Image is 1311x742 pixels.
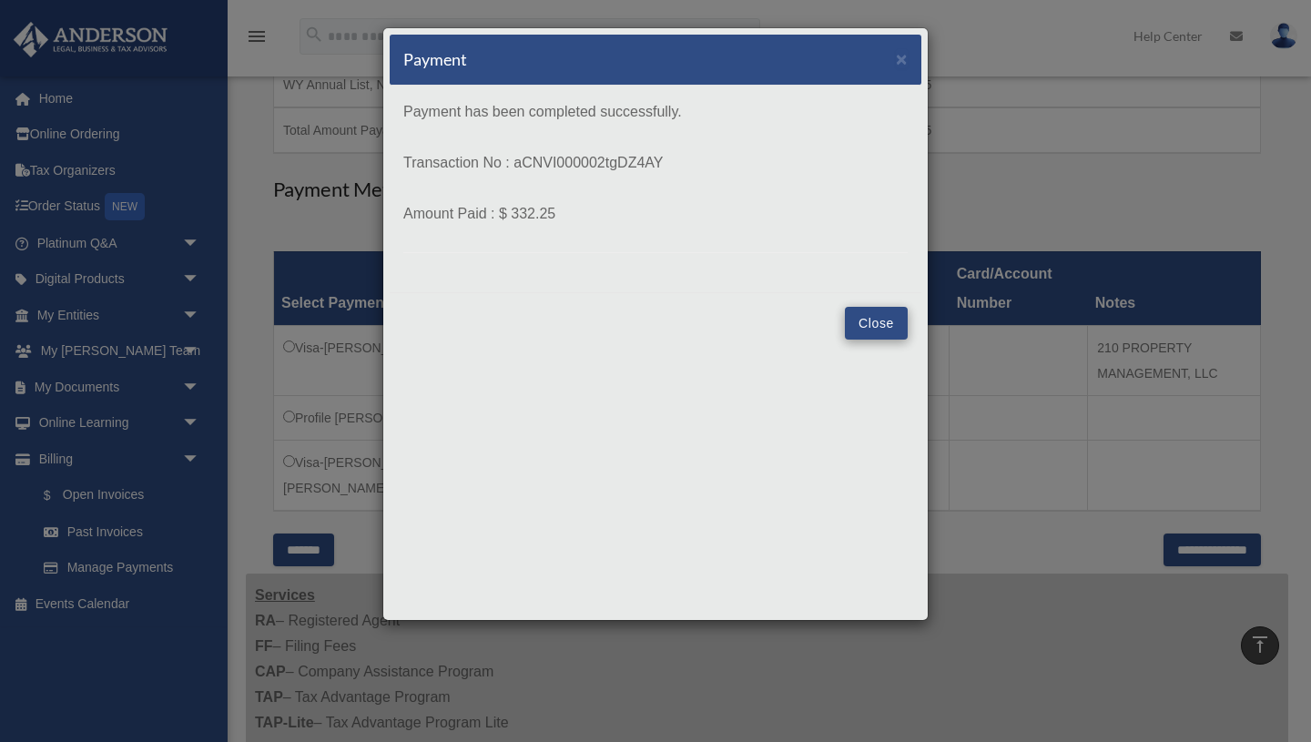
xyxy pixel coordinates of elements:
[896,48,908,69] span: ×
[403,150,908,176] p: Transaction No : aCNVI000002tgDZ4AY
[403,201,908,227] p: Amount Paid : $ 332.25
[896,49,908,68] button: Close
[845,307,908,340] button: Close
[403,99,908,125] p: Payment has been completed successfully.
[403,48,467,71] h5: Payment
